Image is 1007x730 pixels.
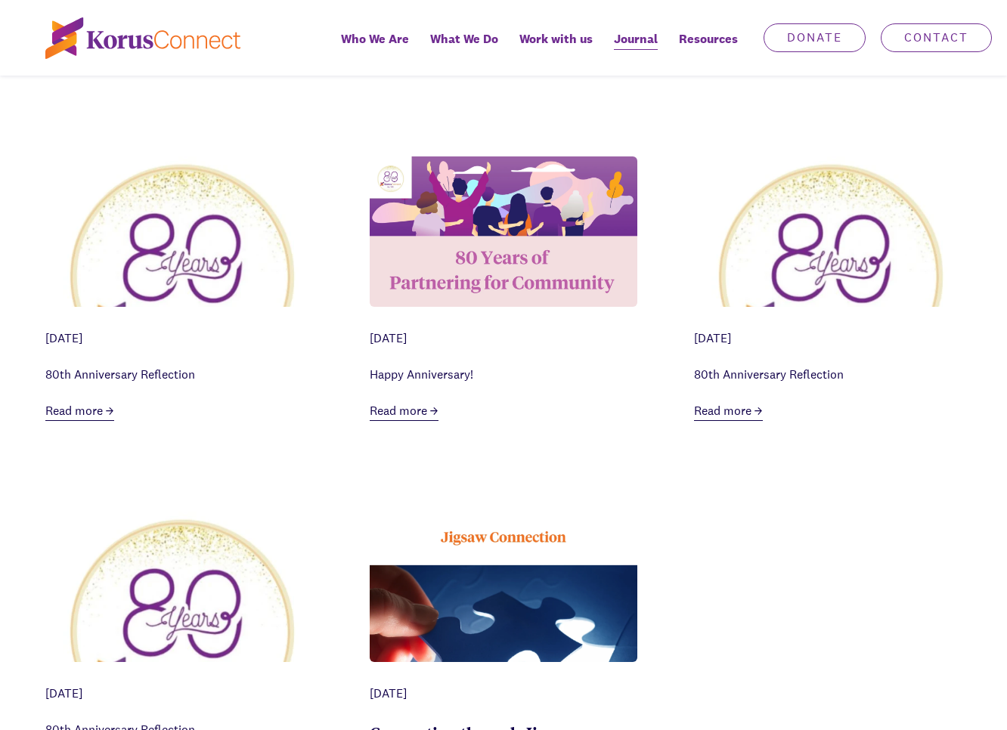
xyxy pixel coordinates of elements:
[694,366,962,384] div: 80th Anniversary Reflection
[370,402,438,421] a: Read more
[764,23,866,52] a: Donate
[519,28,593,50] span: Work with us
[370,156,637,307] img: Z-IrPHdAxsiBv2Ws_websiteheaderwithlogo80th.png
[509,21,603,76] a: Work with us
[881,23,992,52] a: Contact
[45,402,114,421] a: Read more
[420,21,509,76] a: What We Do
[370,366,637,384] div: Happy Anniversary!
[45,366,313,384] div: 80th Anniversary Reflection
[614,28,658,50] span: Journal
[668,21,748,76] div: Resources
[694,329,962,348] div: [DATE]
[694,402,763,421] a: Read more
[603,21,668,76] a: Journal
[370,329,637,348] div: [DATE]
[430,28,498,50] span: What We Do
[45,685,313,703] div: [DATE]
[370,685,637,703] div: [DATE]
[45,329,313,348] div: [DATE]
[45,156,313,394] img: gold logo with number 80 and Korus Connect name
[341,28,409,50] span: Who We Are
[694,156,962,394] img: gold logo with number 80 and Korus Connect name
[330,21,420,76] a: Who We Are
[45,17,240,59] img: korus-connect%2Fc5177985-88d5-491d-9cd7-4a1febad1357_logo.svg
